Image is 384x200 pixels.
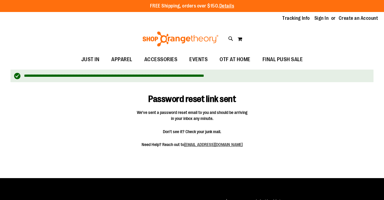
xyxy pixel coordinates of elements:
[136,129,247,135] span: Don't see it? Check your junk mail.
[75,53,106,67] a: JUST IN
[214,53,256,67] a: OTF AT HOME
[219,3,234,9] a: Details
[150,3,234,10] p: FREE Shipping, orders over $150.
[144,53,178,66] span: ACCESSORIES
[189,53,208,66] span: EVENTS
[122,85,262,104] h1: Password reset link sent
[136,109,247,121] span: We've sent a password reset email to you and should be arriving in your inbox any minute.
[339,15,378,22] a: Create an Account
[111,53,132,66] span: APPAREL
[183,53,214,67] a: EVENTS
[282,15,310,22] a: Tracking Info
[262,53,303,66] span: FINAL PUSH SALE
[138,53,184,67] a: ACCESSORIES
[136,142,247,148] span: Need Help? Reach out to
[142,31,219,46] img: Shop Orangetheory
[184,142,243,147] a: [EMAIL_ADDRESS][DOMAIN_NAME]
[314,15,329,22] a: Sign In
[220,53,250,66] span: OTF AT HOME
[256,53,309,67] a: FINAL PUSH SALE
[81,53,100,66] span: JUST IN
[105,53,138,67] a: APPAREL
